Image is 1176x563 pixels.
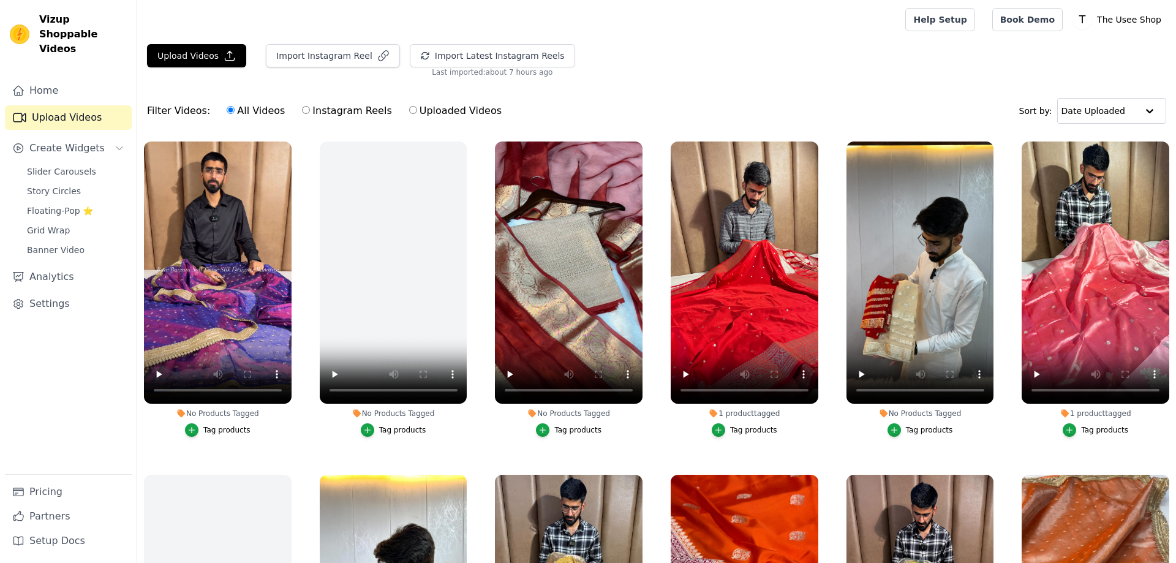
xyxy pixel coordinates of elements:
[5,529,132,553] a: Setup Docs
[302,106,310,114] input: Instagram Reels
[144,409,292,418] div: No Products Tagged
[730,425,777,435] div: Tag products
[1072,9,1166,31] button: T The Usee Shop
[266,44,400,67] button: Import Instagram Reel
[20,202,132,219] a: Floating-Pop ⭐
[147,97,508,125] div: Filter Videos:
[27,224,70,236] span: Grid Wrap
[39,12,127,56] span: Vizup Shoppable Videos
[888,423,953,437] button: Tag products
[671,409,818,418] div: 1 product tagged
[29,141,105,156] span: Create Widgets
[185,423,251,437] button: Tag products
[712,423,777,437] button: Tag products
[1063,423,1128,437] button: Tag products
[5,480,132,504] a: Pricing
[410,44,575,67] button: Import Latest Instagram Reels
[20,222,132,239] a: Grid Wrap
[906,425,953,435] div: Tag products
[301,103,392,119] label: Instagram Reels
[27,165,96,178] span: Slider Carousels
[1022,409,1169,418] div: 1 product tagged
[554,425,601,435] div: Tag products
[27,185,81,197] span: Story Circles
[1079,13,1086,26] text: T
[5,105,132,130] a: Upload Videos
[227,106,235,114] input: All Videos
[432,67,552,77] span: Last imported: about 7 hours ago
[20,163,132,180] a: Slider Carousels
[495,409,643,418] div: No Products Tagged
[992,8,1063,31] a: Book Demo
[5,78,132,103] a: Home
[409,106,417,114] input: Uploaded Videos
[5,136,132,161] button: Create Widgets
[320,409,467,418] div: No Products Tagged
[5,292,132,316] a: Settings
[846,409,994,418] div: No Products Tagged
[226,103,285,119] label: All Videos
[20,241,132,259] a: Banner Video
[1019,98,1167,124] div: Sort by:
[147,44,246,67] button: Upload Videos
[1081,425,1128,435] div: Tag products
[10,25,29,44] img: Vizup
[5,504,132,529] a: Partners
[536,423,601,437] button: Tag products
[27,244,85,256] span: Banner Video
[409,103,502,119] label: Uploaded Videos
[20,183,132,200] a: Story Circles
[5,265,132,289] a: Analytics
[27,205,93,217] span: Floating-Pop ⭐
[1092,9,1166,31] p: The Usee Shop
[361,423,426,437] button: Tag products
[203,425,251,435] div: Tag products
[905,8,974,31] a: Help Setup
[379,425,426,435] div: Tag products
